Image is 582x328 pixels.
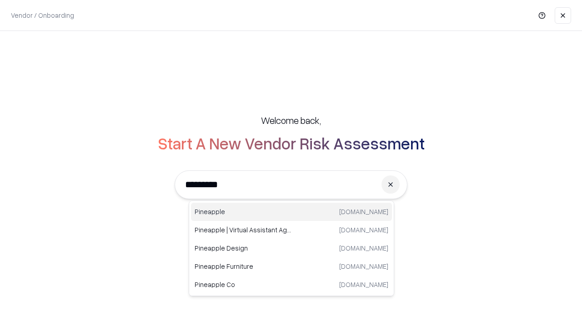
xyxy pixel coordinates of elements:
p: Pineapple Furniture [195,261,291,271]
p: [DOMAIN_NAME] [339,261,388,271]
p: [DOMAIN_NAME] [339,225,388,235]
p: [DOMAIN_NAME] [339,280,388,289]
div: Suggestions [189,200,394,296]
p: Pineapple [195,207,291,216]
p: Pineapple Co [195,280,291,289]
p: Vendor / Onboarding [11,10,74,20]
h5: Welcome back, [261,114,321,127]
p: [DOMAIN_NAME] [339,207,388,216]
p: Pineapple | Virtual Assistant Agency [195,225,291,235]
p: [DOMAIN_NAME] [339,243,388,253]
h2: Start A New Vendor Risk Assessment [158,134,425,152]
p: Pineapple Design [195,243,291,253]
